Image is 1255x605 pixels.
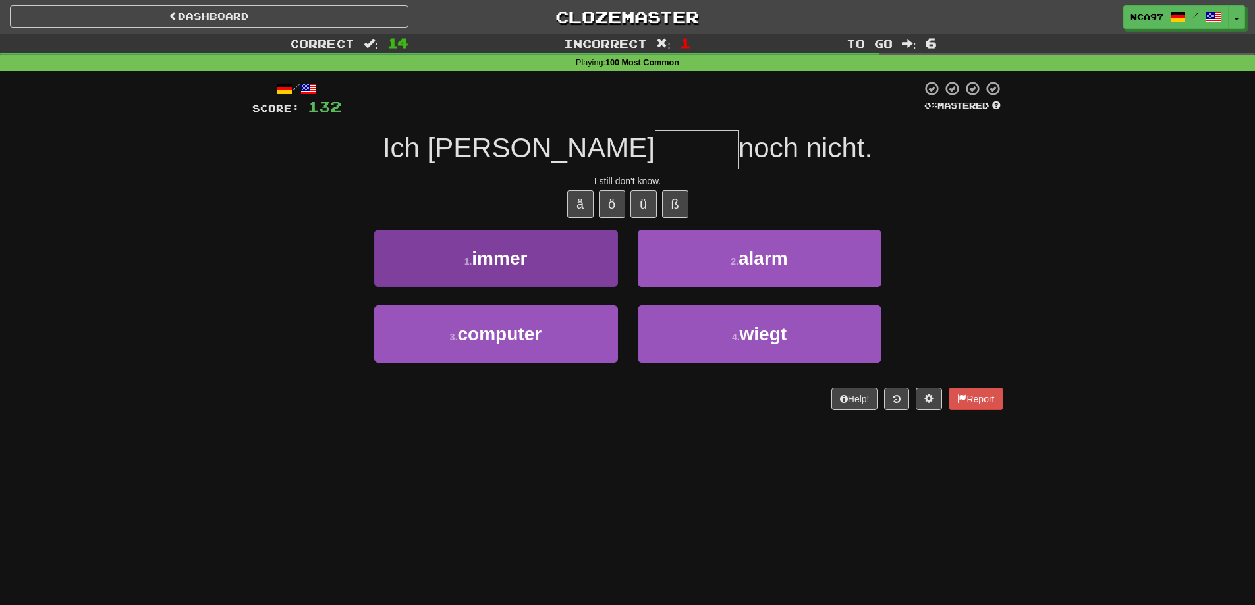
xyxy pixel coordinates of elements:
[374,305,618,363] button: 3.computer
[252,103,300,114] span: Score:
[662,190,688,218] button: ß
[924,100,937,111] span: 0 %
[252,174,1003,188] div: I still don't know.
[464,256,472,267] small: 1 .
[922,100,1003,112] div: Mastered
[739,132,872,163] span: noch nicht.
[472,248,527,269] span: immer
[599,190,625,218] button: ö
[740,324,787,344] span: wiegt
[290,37,354,50] span: Correct
[949,388,1003,410] button: Report
[680,35,691,51] span: 1
[847,37,893,50] span: To go
[308,98,341,115] span: 132
[739,248,788,269] span: alarm
[831,388,878,410] button: Help!
[364,38,378,49] span: :
[450,332,458,342] small: 3 .
[638,305,881,363] button: 4.wiegt
[1123,5,1229,29] a: nca97 /
[1192,11,1199,20] span: /
[656,38,671,49] span: :
[926,35,937,51] span: 6
[732,332,740,342] small: 4 .
[884,388,909,410] button: Round history (alt+y)
[458,324,542,344] span: computer
[605,58,679,67] strong: 100 Most Common
[567,190,594,218] button: ä
[387,35,408,51] span: 14
[902,38,916,49] span: :
[630,190,657,218] button: ü
[383,132,655,163] span: Ich [PERSON_NAME]
[564,37,647,50] span: Incorrect
[374,230,618,287] button: 1.immer
[1130,11,1163,23] span: nca97
[638,230,881,287] button: 2.alarm
[428,5,827,28] a: Clozemaster
[10,5,408,28] a: Dashboard
[731,256,739,267] small: 2 .
[252,80,341,97] div: /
